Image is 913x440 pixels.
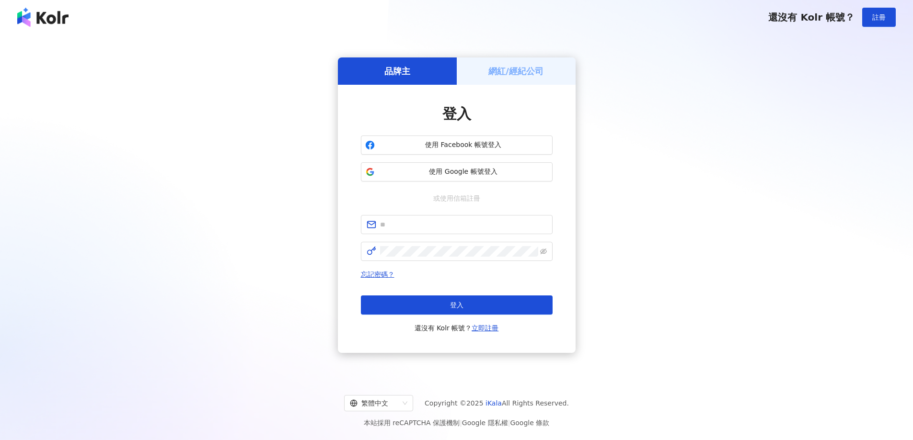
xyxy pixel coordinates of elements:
[485,399,502,407] a: iKala
[460,419,462,427] span: |
[379,140,548,150] span: 使用 Facebook 帳號登入
[427,193,487,203] span: 或使用信箱註冊
[425,397,569,409] span: Copyright © 2025 All Rights Reserved.
[361,271,394,278] a: 忘記密碼？
[384,65,410,77] h5: 品牌主
[442,105,471,122] span: 登入
[415,322,499,334] span: 還沒有 Kolr 帳號？
[488,65,543,77] h5: 網紅/經紀公司
[540,248,547,255] span: eye-invisible
[450,301,463,309] span: 登入
[364,417,549,429] span: 本站採用 reCAPTCHA 保護機制
[510,419,549,427] a: Google 條款
[379,167,548,177] span: 使用 Google 帳號登入
[508,419,510,427] span: |
[361,162,553,181] button: 使用 Google 帳號登入
[361,135,553,155] button: 使用 Facebook 帳號登入
[472,324,498,332] a: 立即註冊
[17,8,69,27] img: logo
[462,419,508,427] a: Google 隱私權
[350,395,399,411] div: 繁體中文
[768,11,855,23] span: 還沒有 Kolr 帳號？
[872,13,886,21] span: 註冊
[862,8,896,27] button: 註冊
[361,295,553,315] button: 登入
